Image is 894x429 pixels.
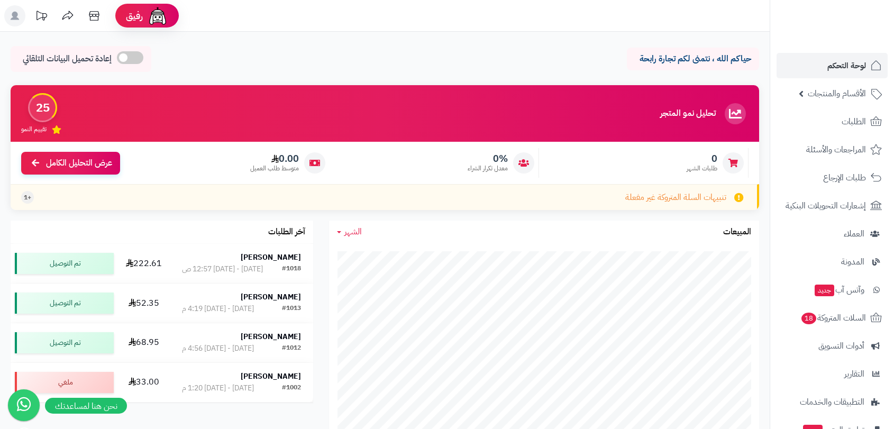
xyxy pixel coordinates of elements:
a: المراجعات والأسئلة [777,137,888,162]
span: إعادة تحميل البيانات التلقائي [23,53,112,65]
p: حياكم الله ، نتمنى لكم تجارة رابحة [635,53,751,65]
span: 0 [687,153,717,165]
span: السلات المتروكة [800,311,866,325]
a: تحديثات المنصة [28,5,54,29]
a: طلبات الإرجاع [777,165,888,190]
a: التقارير [777,361,888,387]
a: وآتس آبجديد [777,277,888,303]
span: أدوات التسويق [818,339,864,353]
span: إشعارات التحويلات البنكية [786,198,866,213]
h3: المبيعات [723,227,751,237]
span: 0% [468,153,508,165]
span: وآتس آب [814,282,864,297]
strong: [PERSON_NAME] [241,331,301,342]
div: تم التوصيل [15,293,114,314]
img: ai-face.png [147,5,168,26]
td: 222.61 [118,244,169,283]
span: طلبات الشهر [687,164,717,173]
div: #1012 [282,343,301,354]
a: السلات المتروكة18 [777,305,888,331]
h3: آخر الطلبات [268,227,305,237]
div: تم التوصيل [15,332,114,353]
span: عرض التحليل الكامل [46,157,112,169]
a: أدوات التسويق [777,333,888,359]
span: 0.00 [250,153,299,165]
div: [DATE] - [DATE] 1:20 م [182,383,254,394]
span: معدل تكرار الشراء [468,164,508,173]
div: #1002 [282,383,301,394]
a: عرض التحليل الكامل [21,152,120,175]
span: لوحة التحكم [827,58,866,73]
span: العملاء [844,226,864,241]
span: الشهر [344,225,362,238]
td: 52.35 [118,284,169,323]
div: [DATE] - [DATE] 12:57 ص [182,264,263,275]
span: تنبيهات السلة المتروكة غير مفعلة [625,191,726,204]
span: طلبات الإرجاع [823,170,866,185]
a: الطلبات [777,109,888,134]
span: المراجعات والأسئلة [806,142,866,157]
a: العملاء [777,221,888,247]
img: logo-2.png [822,28,884,50]
span: الطلبات [842,114,866,129]
span: التقارير [844,367,864,381]
a: التطبيقات والخدمات [777,389,888,415]
div: [DATE] - [DATE] 4:19 م [182,304,254,314]
td: 33.00 [118,363,169,402]
span: الأقسام والمنتجات [808,86,866,101]
span: المدونة [841,254,864,269]
strong: [PERSON_NAME] [241,252,301,263]
a: إشعارات التحويلات البنكية [777,193,888,218]
a: لوحة التحكم [777,53,888,78]
div: ملغي [15,372,114,393]
h3: تحليل نمو المتجر [660,109,716,118]
span: متوسط طلب العميل [250,164,299,173]
td: 68.95 [118,323,169,362]
span: +1 [24,193,31,202]
span: التطبيقات والخدمات [800,395,864,409]
a: الشهر [337,226,362,238]
span: تقييم النمو [21,125,47,134]
div: تم التوصيل [15,253,114,274]
div: [DATE] - [DATE] 4:56 م [182,343,254,354]
div: #1018 [282,264,301,275]
span: 18 [801,313,816,324]
span: رفيق [126,10,143,22]
a: المدونة [777,249,888,275]
strong: [PERSON_NAME] [241,371,301,382]
span: جديد [815,285,834,296]
strong: [PERSON_NAME] [241,291,301,303]
div: #1013 [282,304,301,314]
